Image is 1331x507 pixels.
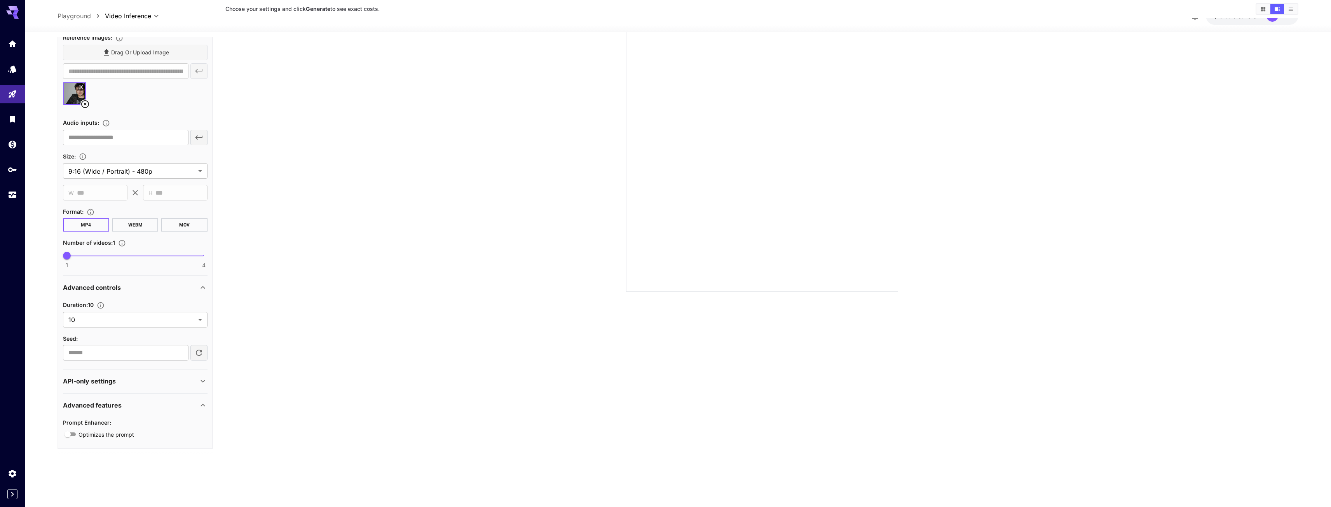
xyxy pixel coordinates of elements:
[1270,4,1284,14] button: Show media in video view
[8,114,17,124] div: Library
[99,119,113,127] button: Upload an audio file. Supported formats: .mp3, .wav, .flac, .aac, .ogg, .m4a, .wma
[1233,13,1260,19] span: credits left
[68,167,195,176] span: 9:16 (Wide / Portrait) - 480p
[112,218,159,232] button: WEBM
[63,401,122,410] p: Advanced features
[78,430,134,439] span: Optimizes the prompt
[1256,3,1298,15] div: Show media in grid viewShow media in video viewShow media in list view
[58,11,105,21] nav: breadcrumb
[7,489,17,499] button: Expand sidebar
[105,11,151,21] span: Video Inference
[1284,4,1298,14] button: Show media in list view
[94,301,108,309] button: Set the number of duration
[148,188,152,197] span: H
[63,396,208,415] div: Advanced features
[8,165,17,174] div: API Keys
[68,188,74,197] span: W
[202,261,206,269] span: 4
[63,278,208,297] div: Advanced controls
[63,372,208,390] div: API-only settings
[58,11,91,21] a: Playground
[8,89,17,99] div: Playground
[1214,13,1233,19] span: $16.89
[63,34,112,41] span: Reference Images :
[115,239,129,247] button: Specify how many videos to generate in a single request. Each video generation will be charged se...
[8,469,17,478] div: Settings
[76,153,90,160] button: Adjust the dimensions of the generated image by specifying its width and height in pixels, or sel...
[68,315,195,324] span: 10
[63,376,116,386] p: API-only settings
[63,283,121,292] p: Advanced controls
[161,218,208,232] button: MOV
[1256,4,1270,14] button: Show media in grid view
[66,261,68,269] span: 1
[63,335,78,342] span: Seed :
[8,139,17,149] div: Wallet
[63,301,94,308] span: Duration : 10
[225,5,380,12] span: Choose your settings and click to see exact costs.
[63,208,84,215] span: Format :
[63,218,109,232] button: MP4
[112,34,126,42] button: Upload a reference image to guide the result. Supported formats: MP4, WEBM and MOV.
[84,208,98,216] button: Choose the file format for the output video.
[63,119,99,126] span: Audio inputs :
[63,153,76,160] span: Size :
[8,64,17,74] div: Models
[306,5,330,12] b: Generate
[63,239,115,246] span: Number of videos : 1
[8,190,17,200] div: Usage
[8,39,17,49] div: Home
[63,419,111,426] span: Prompt Enhancer :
